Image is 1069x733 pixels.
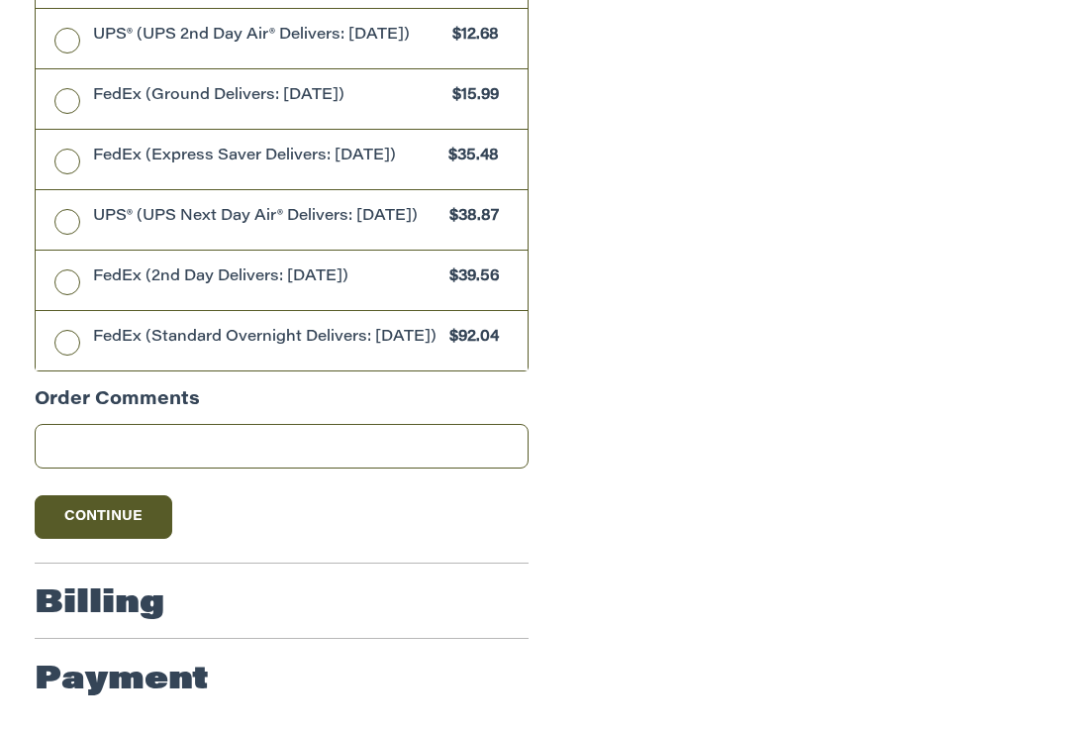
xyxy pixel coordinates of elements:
span: FedEx (Express Saver Delivers: [DATE]) [93,146,438,168]
span: UPS® (UPS 2nd Day Air® Delivers: [DATE]) [93,25,442,48]
span: $12.68 [442,25,499,48]
h2: Payment [35,661,209,700]
span: $35.48 [438,146,499,168]
span: UPS® (UPS Next Day Air® Delivers: [DATE]) [93,206,439,229]
span: $15.99 [442,85,499,108]
span: FedEx (2nd Day Delivers: [DATE]) [93,266,439,289]
span: FedEx (Ground Delivers: [DATE]) [93,85,442,108]
span: $38.87 [439,206,499,229]
legend: Order Comments [35,387,200,424]
h2: Billing [35,584,164,624]
span: $39.56 [439,266,499,289]
span: $92.04 [439,327,499,350]
span: FedEx (Standard Overnight Delivers: [DATE]) [93,327,439,350]
button: Continue [35,495,173,539]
